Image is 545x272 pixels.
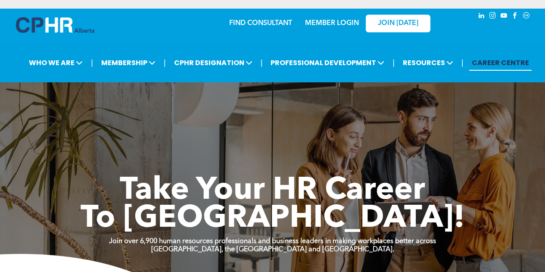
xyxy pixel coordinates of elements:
a: FIND CONSULTANT [229,20,292,27]
span: JOIN [DATE] [378,19,418,28]
li: | [91,54,93,72]
li: | [461,54,464,72]
span: CPHR DESIGNATION [171,55,255,71]
li: | [164,54,166,72]
span: WHO WE ARE [26,55,85,71]
a: MEMBER LOGIN [305,20,359,27]
span: Take Your HR Career [120,175,425,206]
img: A blue and white logo for cp alberta [16,17,94,33]
strong: [GEOGRAPHIC_DATA], the [GEOGRAPHIC_DATA] and [GEOGRAPHIC_DATA]. [151,246,394,253]
span: To [GEOGRAPHIC_DATA]! [81,203,465,234]
span: PROFESSIONAL DEVELOPMENT [268,55,387,71]
span: MEMBERSHIP [99,55,158,71]
a: instagram [488,11,498,22]
a: JOIN [DATE] [366,15,430,32]
li: | [261,54,263,72]
strong: Join over 6,900 human resources professionals and business leaders in making workplaces better ac... [109,238,436,245]
a: facebook [511,11,520,22]
a: CAREER CENTRE [469,55,532,71]
a: linkedin [477,11,486,22]
li: | [392,54,395,72]
a: Social network [522,11,531,22]
a: youtube [499,11,509,22]
span: RESOURCES [400,55,456,71]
